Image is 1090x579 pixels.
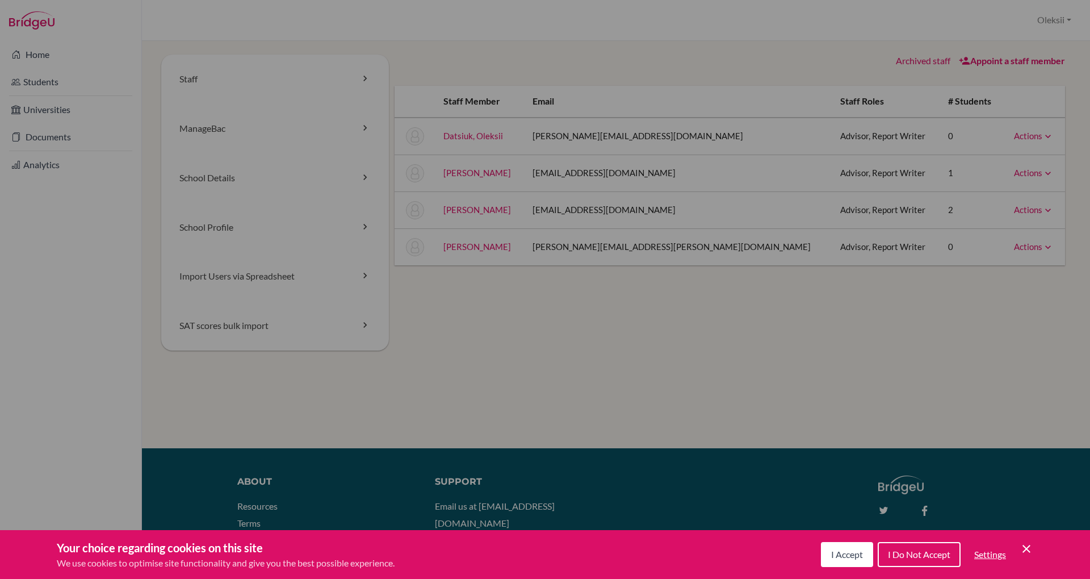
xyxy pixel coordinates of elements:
[878,542,961,567] button: I Do Not Accept
[888,549,950,560] span: I Do Not Accept
[1020,542,1033,556] button: Save and close
[965,543,1015,566] button: Settings
[831,549,863,560] span: I Accept
[821,542,873,567] button: I Accept
[974,549,1006,560] span: Settings
[57,556,395,570] p: We use cookies to optimise site functionality and give you the best possible experience.
[57,539,395,556] h3: Your choice regarding cookies on this site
